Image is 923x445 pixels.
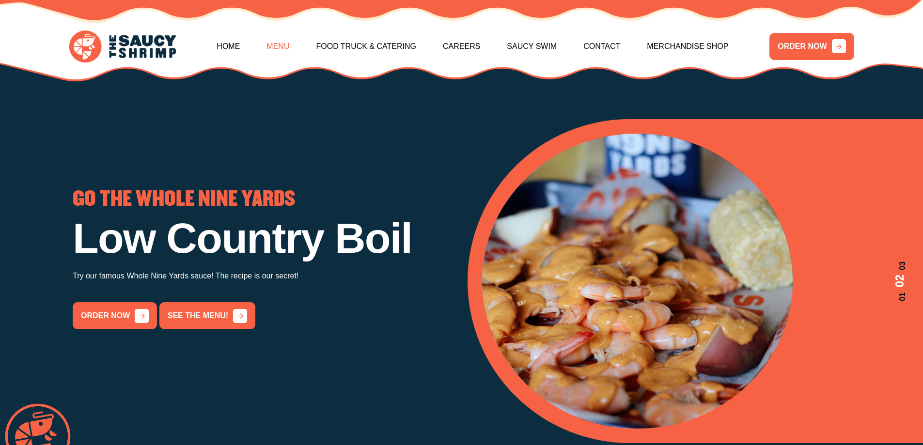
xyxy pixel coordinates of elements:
[69,31,176,63] img: logo
[507,26,557,67] a: Saucy Swim
[769,33,854,60] a: ORDER NOW
[482,134,909,429] div: 2 / 3
[891,292,908,301] span: 01
[266,26,289,67] a: Menu
[891,261,908,270] span: 03
[73,190,295,209] span: GO THE WHOLE NINE YARDS
[73,269,456,283] p: Try our famous Whole Nine Yards sauce! The recipe is our secret!
[73,190,456,329] div: 2 / 3
[73,302,157,329] a: order now
[316,26,416,67] a: Food Truck & Catering
[217,26,240,67] a: Home
[583,26,620,67] a: Contact
[482,134,793,429] img: Banner Image
[891,275,908,288] span: 02
[73,217,456,260] h1: Low Country Boil
[647,26,728,67] a: Merchandise Shop
[159,302,255,329] a: See the menu!
[443,26,480,67] a: Careers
